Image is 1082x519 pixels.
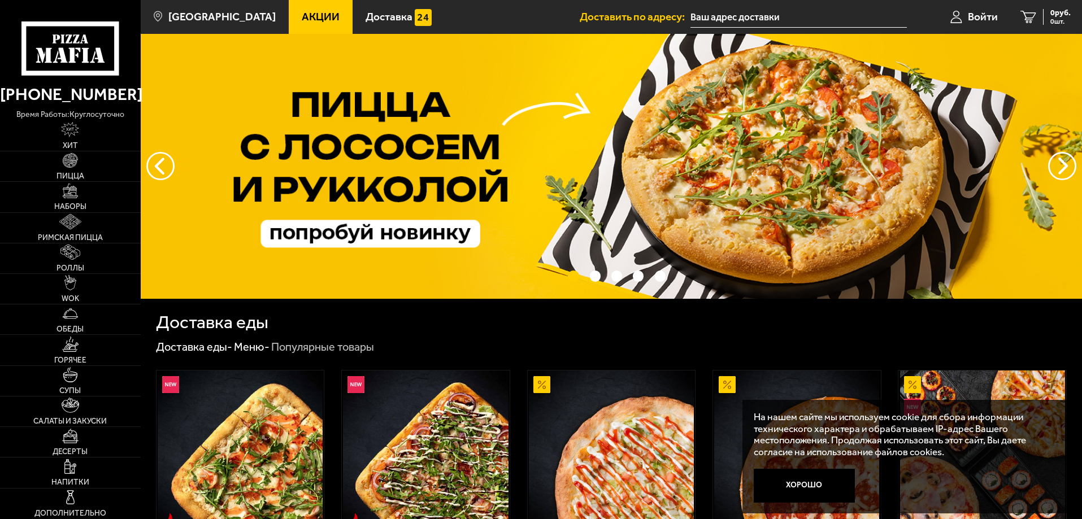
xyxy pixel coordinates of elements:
[1050,18,1071,25] span: 0 шт.
[568,271,579,281] button: точки переключения
[63,142,78,150] span: Хит
[1050,9,1071,17] span: 0 руб.
[156,340,232,354] a: Доставка еды-
[590,271,601,281] button: точки переключения
[690,7,907,28] input: Ваш адрес доставки
[633,271,644,281] button: точки переключения
[302,11,340,22] span: Акции
[347,376,364,393] img: Новинка
[415,9,432,26] img: 15daf4d41897b9f0e9f617042186c801.svg
[57,264,84,272] span: Роллы
[54,203,86,211] span: Наборы
[754,469,855,503] button: Хорошо
[51,478,89,486] span: Напитки
[655,271,666,281] button: точки переключения
[580,11,690,22] span: Доставить по адресу:
[904,399,921,416] img: Новинка
[53,448,88,456] span: Десерты
[234,340,270,354] a: Меню-
[968,11,998,22] span: Войти
[57,172,84,180] span: Пицца
[146,152,175,180] button: следующий
[754,411,1049,458] p: На нашем сайте мы используем cookie для сбора информации технического характера и обрабатываем IP...
[271,340,374,355] div: Популярные товары
[38,234,103,242] span: Римская пицца
[533,376,550,393] img: Акционный
[162,376,179,393] img: Новинка
[54,356,86,364] span: Горячее
[62,295,79,303] span: WOK
[1048,152,1076,180] button: предыдущий
[34,509,106,517] span: Дополнительно
[366,11,412,22] span: Доставка
[904,376,921,393] img: Акционный
[59,387,81,395] span: Супы
[33,417,107,425] span: Салаты и закуски
[611,271,622,281] button: точки переключения
[156,313,268,332] h1: Доставка еды
[168,11,276,22] span: [GEOGRAPHIC_DATA]
[719,376,736,393] img: Акционный
[57,325,84,333] span: Обеды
